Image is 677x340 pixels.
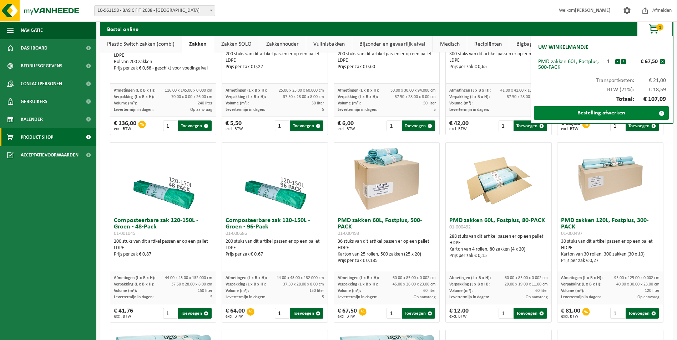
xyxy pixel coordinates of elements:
span: 60.00 x 85.00 x 0.002 cm [393,276,436,280]
input: 1 [610,308,625,319]
span: Volume (m³): [114,101,137,105]
span: Afmetingen (L x B x H): [226,276,267,280]
span: excl. BTW [226,314,245,319]
span: 60.00 x 85.00 x 0.002 cm [505,276,548,280]
input: 1 [275,120,289,131]
div: € 67,50 [338,308,357,319]
span: 37.50 x 28.00 x 8.00 cm [283,95,324,99]
span: Verpakking (L x B x H): [114,282,154,287]
div: € 5,50 [226,120,243,131]
div: € 41,76 [114,308,133,319]
span: Levertermijn in dagen: [226,295,265,299]
span: 25.00 x 25.00 x 60.000 cm [279,88,324,93]
span: € 18,59 [634,87,666,93]
button: Toevoegen [402,308,435,319]
a: Vuilnisbakken [306,36,352,52]
a: Bijzonder en gevaarlijk afval [352,36,433,52]
input: 1 [275,308,289,319]
img: 01-000497 [575,143,646,214]
span: € 21,00 [634,78,666,83]
button: Toevoegen [514,120,547,131]
span: Volume (m³): [114,289,137,293]
span: 01-000686 [226,231,247,236]
span: Afmetingen (L x B x H): [449,88,491,93]
span: Bedrijfsgegevens [21,57,62,75]
span: Afmetingen (L x B x H): [449,276,491,280]
div: Prijs per zak € 0,65 [449,64,548,70]
span: 60 liter [423,289,436,293]
img: 01-001045 [127,143,199,214]
div: 18 stuks van dit artikel passen er op een pallet [114,46,212,72]
span: Afmetingen (L x B x H): [338,276,379,280]
span: 37.50 x 28.00 x 8.00 cm [395,95,436,99]
a: Zakken [182,36,214,52]
div: € 67,50 [628,59,660,65]
span: 120 liter [645,289,660,293]
span: Verpakking (L x B x H): [226,95,266,99]
span: Afmetingen (L x B x H): [561,276,602,280]
div: Karton van 30 rollen, 300 zakken (30 x 10) [561,251,660,258]
span: 30 liter [312,101,324,105]
span: 150 liter [309,289,324,293]
span: Dashboard [21,39,47,57]
span: 41.00 x 41.00 x 105.000 cm [500,88,548,93]
span: 240 liter [198,101,212,105]
span: 37.50 x 28.00 x 8.00 cm [171,282,212,287]
div: Prijs per zak € 0,22 [226,64,324,70]
span: 01-000493 [338,231,359,236]
h3: PMD zakken 60L, Fostplus, 80-PACK [449,217,548,232]
span: Levertermijn in dagen: [114,295,153,299]
div: LDPE [114,245,212,251]
div: LDPE [449,57,548,64]
span: Verpakking (L x B x H): [338,282,378,287]
span: 44.00 x 43.00 x 132.000 cm [165,276,212,280]
a: Plastic Switch zakken (combi) [100,36,182,52]
span: Levertermijn in dagen: [449,108,489,112]
span: Volume (m³): [449,289,473,293]
a: Medisch [433,36,467,52]
input: 1 [387,308,401,319]
div: LDPE [226,245,324,251]
img: 01-000686 [239,143,310,214]
div: € 136,00 [114,120,136,131]
button: - [615,59,620,64]
div: Prijs per zak € 0,68 - geschikt voor voedingafval [114,65,212,72]
div: € 64,00 [226,308,245,319]
button: Toevoegen [626,308,659,319]
span: Navigatie [21,21,43,39]
div: HDPE [338,245,436,251]
div: LDPE [226,57,324,64]
div: 1 [602,59,615,65]
span: 1 [656,24,663,31]
span: Volume (m³): [449,101,473,105]
span: 29.00 x 19.00 x 11.00 cm [505,282,548,287]
button: Toevoegen [514,308,547,319]
div: Transportkosten: [535,74,670,83]
span: € 107,09 [634,96,666,103]
span: Afmetingen (L x B x H): [114,88,155,93]
div: 288 stuks van dit artikel passen er op een pallet [449,233,548,259]
span: Contactpersonen [21,75,62,93]
div: € 81,00 [561,308,580,319]
img: 01-000493 [351,143,422,214]
div: € 6,00 [338,120,355,131]
div: € 42,00 [449,120,469,131]
span: Afmetingen (L x B x H): [338,88,379,93]
button: 1 [637,22,673,36]
input: 1 [499,308,513,319]
span: Afmetingen (L x B x H): [114,276,155,280]
span: Levertermijn in dagen: [226,108,265,112]
span: Levertermijn in dagen: [449,295,489,299]
div: Prijs per zak € 0,87 [114,251,212,258]
span: 70.00 x 0.00 x 26.00 cm [171,95,212,99]
div: BTW (21%): [535,83,670,93]
button: Toevoegen [178,308,211,319]
div: LDPE [114,52,212,59]
span: 5 [434,108,436,112]
span: Volume (m³): [561,289,584,293]
span: excl. BTW [338,314,357,319]
span: excl. BTW [449,314,469,319]
button: Toevoegen [626,120,659,131]
span: Volume (m³): [226,101,249,105]
a: Bigbags [509,36,542,52]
